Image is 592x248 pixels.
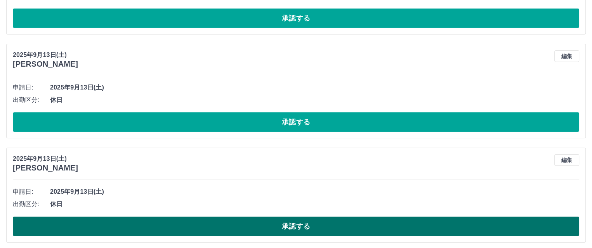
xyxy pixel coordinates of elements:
[13,50,78,60] p: 2025年9月13日(土)
[13,187,50,196] span: 申請日:
[13,112,579,132] button: 承認する
[50,200,579,209] span: 休日
[13,95,50,105] span: 出勤区分:
[554,154,579,166] button: 編集
[50,95,579,105] span: 休日
[13,217,579,236] button: 承認する
[13,164,78,172] h3: [PERSON_NAME]
[13,9,579,28] button: 承認する
[13,83,50,92] span: 申請日:
[13,154,78,164] p: 2025年9月13日(土)
[50,83,579,92] span: 2025年9月13日(土)
[13,200,50,209] span: 出勤区分:
[554,50,579,62] button: 編集
[13,60,78,69] h3: [PERSON_NAME]
[50,187,579,196] span: 2025年9月13日(土)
